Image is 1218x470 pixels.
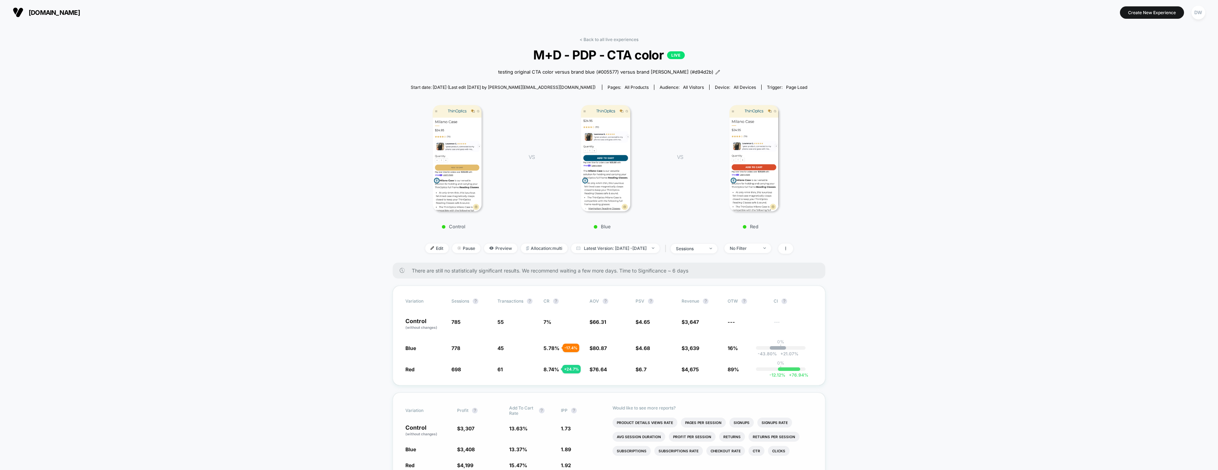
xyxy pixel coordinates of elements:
span: Edit [425,243,449,253]
a: < Back to all live experiences [580,37,638,42]
p: Red [690,224,811,229]
li: Profit Per Session [669,432,716,442]
span: 785 [451,319,461,325]
span: 4,199 [460,462,473,468]
span: 698 [451,366,461,372]
span: -12.12 % [769,372,785,378]
div: Trigger: [767,85,807,90]
button: ? [741,298,747,304]
img: end [710,248,712,249]
div: DW [1191,6,1205,19]
span: Latest Version: [DATE] - [DATE] [571,243,660,253]
img: end [652,247,654,249]
span: VS [529,154,534,160]
span: 1.92 [561,462,571,468]
span: $ [590,366,607,372]
li: Signups Rate [757,418,792,428]
span: $ [590,345,607,351]
p: Blue [541,224,663,229]
span: 7 % [543,319,551,325]
span: 4.68 [639,345,650,351]
div: Pages: [608,85,649,90]
span: Red [405,462,415,468]
button: DW [1189,5,1207,20]
span: 1.73 [561,425,571,431]
button: [DOMAIN_NAME] [11,7,82,18]
span: Preview [484,243,517,253]
p: Control [405,425,450,437]
span: 13.37 % [509,446,527,452]
span: 3,408 [460,446,475,452]
div: No Filter [730,246,758,251]
span: testing original CTA color versus brand blue (#005577) versus brand [PERSON_NAME] (#d94d2b) [498,69,713,76]
span: 61 [497,366,503,372]
button: ? [648,298,654,304]
li: Returns [719,432,745,442]
button: ? [781,298,787,304]
p: 0% [777,360,784,366]
span: --- [728,319,735,325]
span: PSV [636,298,644,304]
span: 1.89 [561,446,571,452]
span: 89% [728,366,739,372]
img: calendar [576,246,580,250]
span: all products [625,85,649,90]
button: ? [473,298,478,304]
span: Sessions [451,298,469,304]
div: sessions [676,246,704,251]
p: Would like to see more reports? [613,405,813,411]
span: 15.47 % [509,462,527,468]
span: 6.7 [639,366,647,372]
span: Allocation: multi [521,243,568,253]
span: $ [636,345,650,351]
p: 0% [777,339,784,344]
li: Avg Session Duration [613,432,665,442]
li: Signups [729,418,754,428]
img: Control main [433,105,482,211]
span: $ [457,462,473,468]
li: Checkout Rate [706,446,745,456]
button: ? [703,298,708,304]
span: M+D - PDP - CTA color [417,47,801,62]
span: -43.80 % [758,351,777,356]
span: Add To Cart Rate [509,405,535,416]
span: AOV [590,298,599,304]
button: ? [539,408,545,413]
button: ? [553,298,559,304]
span: 4,675 [685,366,699,372]
span: Blue [405,446,416,452]
img: Visually logo [13,7,23,18]
span: $ [636,319,650,325]
span: CI [774,298,813,304]
span: Variation [405,298,444,304]
span: Transactions [497,298,523,304]
span: CR [543,298,550,304]
span: 8.74 % [543,366,559,372]
span: 3,639 [685,345,699,351]
span: 4.65 [639,319,650,325]
span: 76.94 % [785,372,808,378]
span: (without changes) [405,325,437,329]
span: 55 [497,319,504,325]
button: ? [571,408,577,413]
span: 45 [497,345,504,351]
span: 778 [451,345,460,351]
p: | [780,366,781,371]
span: (without changes) [405,432,437,436]
li: Product Details Views Rate [613,418,677,428]
span: + [789,372,792,378]
span: $ [682,345,699,351]
span: Profit [457,408,468,413]
li: Subscriptions [613,446,651,456]
span: Page Load [786,85,807,90]
span: 13.63 % [509,425,528,431]
span: 21.07 % [777,351,798,356]
span: Start date: [DATE] (Last edit [DATE] by [PERSON_NAME][EMAIL_ADDRESS][DOMAIN_NAME]) [411,85,596,90]
div: + 24.7 % [562,365,581,373]
span: $ [682,319,699,325]
span: all devices [734,85,756,90]
span: 80.87 [593,345,607,351]
span: 16% [728,345,738,351]
img: end [457,246,461,250]
span: 3,307 [460,425,474,431]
